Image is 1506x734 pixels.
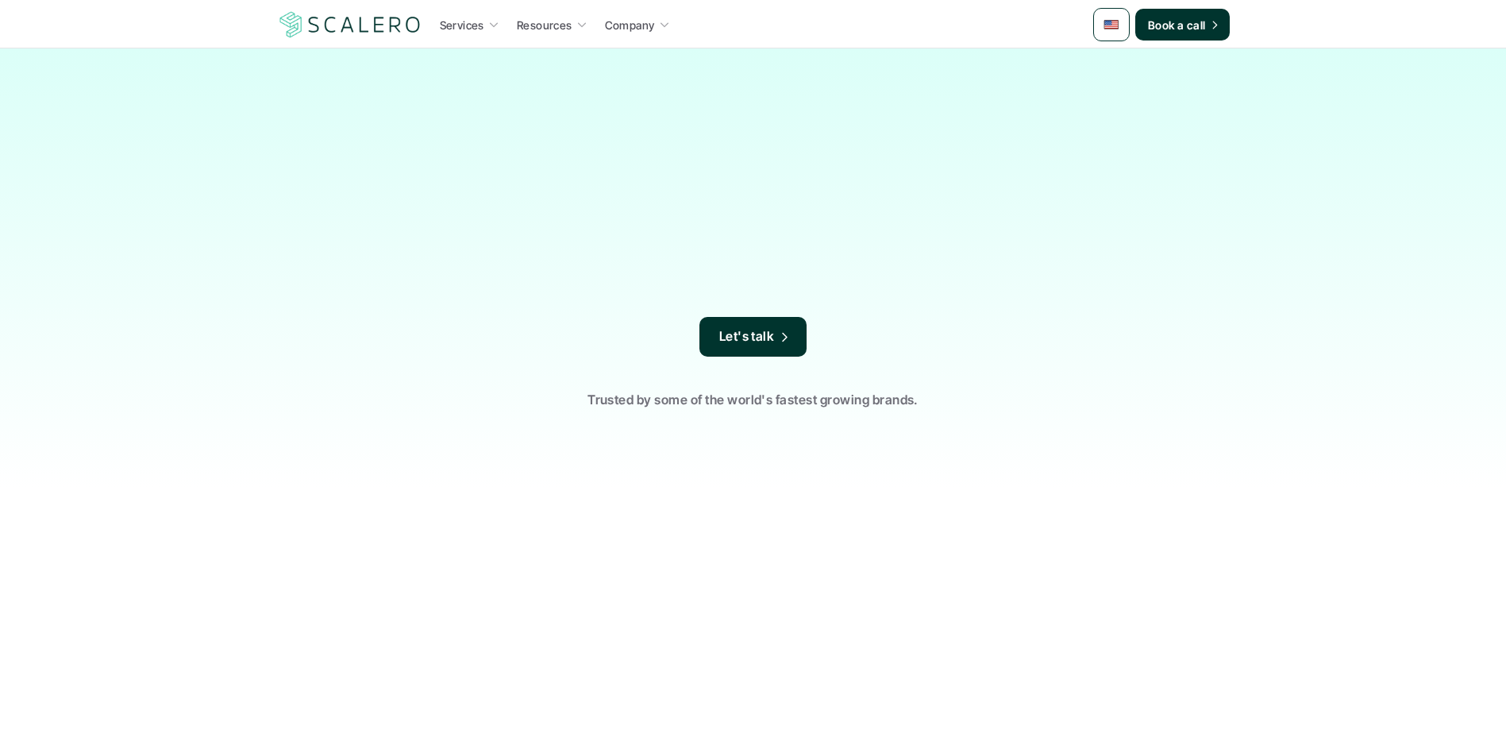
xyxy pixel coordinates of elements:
[699,317,807,357] a: Let's talk
[517,17,572,33] p: Resources
[277,10,423,39] a: Scalero company logotype
[1135,9,1230,41] a: Book a call
[277,10,423,40] img: Scalero company logotype
[495,226,1011,317] p: From strategy to execution, we bring deep expertise in top lifecycle marketing platforms—[DOMAIN_...
[440,17,484,33] p: Services
[719,326,775,347] p: Let's talk
[605,17,655,33] p: Company
[476,103,1031,218] h1: The premier lifecycle marketing studio✨
[1104,17,1119,33] img: 🇺🇸
[1148,17,1206,33] p: Book a call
